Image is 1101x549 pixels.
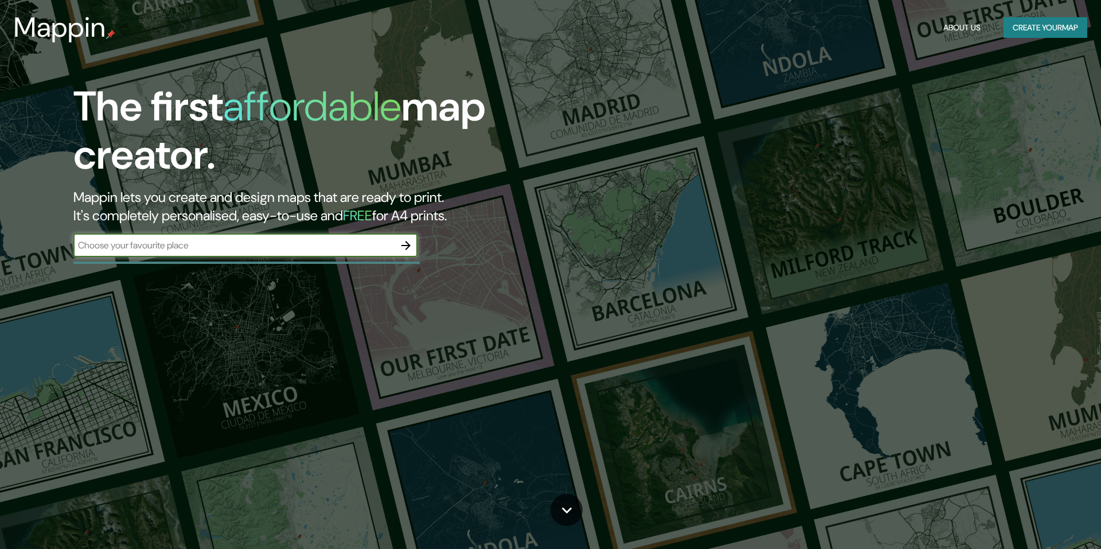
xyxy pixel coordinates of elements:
button: Create yourmap [1004,17,1087,38]
h1: The first map creator. [73,83,624,188]
h5: FREE [343,207,372,224]
input: Choose your favourite place [73,239,395,252]
h3: Mappin [14,11,106,44]
h2: Mappin lets you create and design maps that are ready to print. It's completely personalised, eas... [73,188,624,225]
button: About Us [939,17,985,38]
h1: affordable [223,80,401,133]
img: mappin-pin [106,30,115,39]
